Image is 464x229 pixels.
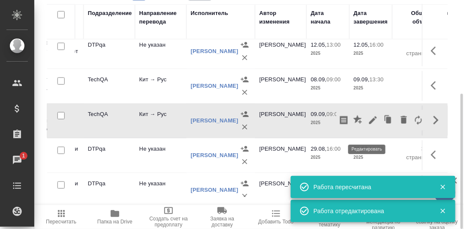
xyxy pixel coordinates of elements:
[97,219,133,225] span: Папка на Drive
[311,42,327,48] p: 12.05,
[370,42,384,48] p: 16:00
[397,75,431,84] p: 3,5
[313,207,427,215] div: Работа отредактирована
[135,140,187,170] td: Не указан
[354,76,370,83] p: 09.09,
[84,175,135,205] td: DTPqa
[84,36,135,66] td: DTPqa
[84,140,135,170] td: DTPqa
[380,110,397,131] button: Клонировать
[255,106,307,136] td: [PERSON_NAME]
[201,216,244,228] span: Заявка на доставку
[311,119,345,127] p: 2025
[88,9,132,18] div: Подразделение
[354,9,388,26] div: Дата завершения
[426,145,446,165] button: Здесь прячутся важные кнопки
[370,146,384,152] p: 16:00
[135,36,187,66] td: Не указан
[135,71,187,101] td: Кит → Рус
[238,108,251,121] button: Назначить
[17,152,30,160] span: 1
[191,48,238,54] a: [PERSON_NAME]
[259,9,302,26] div: Автор изменения
[311,111,327,117] p: 09.09,
[46,219,76,225] span: Пересчитать
[255,175,307,205] td: [PERSON_NAME]
[191,9,229,18] div: Исполнитель
[397,153,431,162] p: страница
[255,71,307,101] td: [PERSON_NAME]
[238,121,251,134] button: Удалить
[255,140,307,170] td: [PERSON_NAME]
[238,86,251,99] button: Удалить
[327,111,341,117] p: 09:00
[238,73,251,86] button: Назначить
[397,9,431,26] div: Общий объем
[397,145,431,153] p: 354
[139,9,182,26] div: Направление перевода
[135,106,187,136] td: Кит → Рус
[354,42,370,48] p: 12.05,
[313,183,427,191] div: Работа пересчитана
[311,76,327,83] p: 08.09,
[196,205,249,229] button: Заявка на доставку
[238,190,251,203] button: Удалить
[311,9,345,26] div: Дата начала
[147,216,190,228] span: Создать счет на предоплату
[238,39,251,51] button: Назначить
[327,42,341,48] p: 13:00
[426,41,446,61] button: Здесь прячутся важные кнопки
[311,146,327,152] p: 29.08,
[354,84,388,92] p: 2025
[354,49,388,58] p: 2025
[411,110,426,131] button: Заменить
[84,106,135,136] td: TechQA
[426,75,446,96] button: Здесь прячутся важные кнопки
[238,143,251,155] button: Назначить
[434,183,452,191] button: Закрыть
[426,110,446,131] button: Скрыть кнопки
[238,155,251,168] button: Удалить
[311,153,345,162] p: 2025
[238,51,251,64] button: Удалить
[34,205,88,229] button: Пересчитать
[191,117,238,124] a: [PERSON_NAME]
[397,49,431,58] p: страница
[370,76,384,83] p: 13:30
[327,146,341,152] p: 16:00
[249,205,303,229] button: Добавить Todo
[354,146,370,152] p: 01.09,
[191,187,238,193] a: [PERSON_NAME]
[311,84,345,92] p: 2025
[354,153,388,162] p: 2025
[351,110,366,131] button: Добавить оценку
[2,149,32,171] a: 1
[434,207,452,215] button: Закрыть
[327,76,341,83] p: 09:00
[135,175,187,205] td: Не указан
[142,205,196,229] button: Создать счет на предоплату
[84,71,135,101] td: TechQA
[88,205,142,229] button: Папка на Drive
[397,84,431,92] p: час
[255,36,307,66] td: [PERSON_NAME]
[337,110,351,131] button: Скопировать мини-бриф
[191,83,238,89] a: [PERSON_NAME]
[258,219,293,225] span: Добавить Todo
[397,41,431,49] p: 95
[397,110,411,131] button: Удалить
[311,49,345,58] p: 2025
[191,152,238,158] a: [PERSON_NAME]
